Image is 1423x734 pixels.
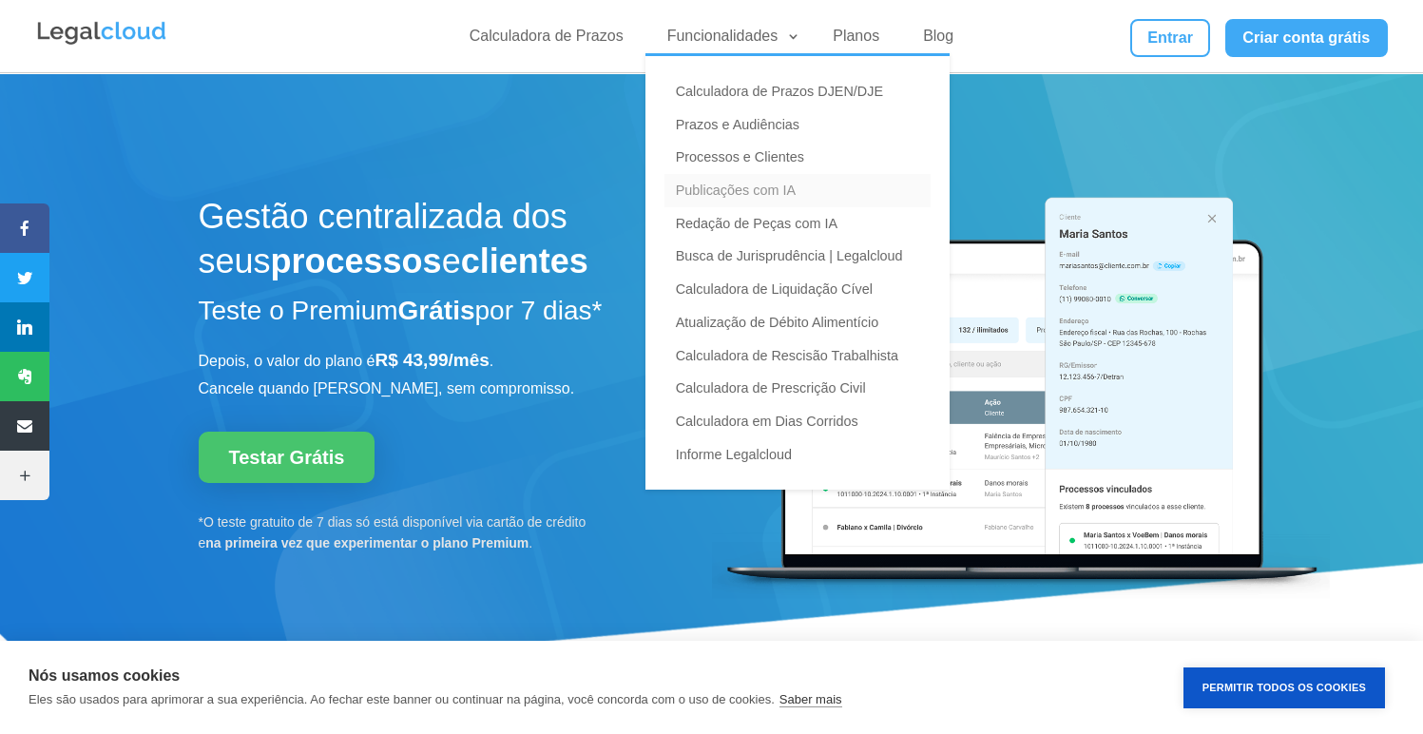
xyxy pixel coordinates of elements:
[779,692,842,707] a: Saber mais
[199,432,375,483] a: Testar Grátis
[664,75,931,108] a: Calculadora de Prazos DJEN/DJE
[1183,667,1385,708] button: Permitir Todos os Cookies
[35,19,168,48] img: Legalcloud Logo
[712,194,1330,599] img: Processos e Clientes na Legalcloud
[664,339,931,373] a: Calculadora de Rescisão Trabalhista
[912,27,965,54] a: Blog
[664,306,931,339] a: Atualização de Débito Alimentício
[664,240,931,273] a: Busca de Jurisprudência | Legalcloud
[1130,19,1210,57] a: Entrar
[821,27,891,54] a: Planos
[664,372,931,405] a: Calculadora de Prescrição Civil
[375,350,489,370] span: R$ 43,99/mês
[199,347,693,403] p: Depois, o valor do plano é . Cancele quando [PERSON_NAME], sem compromisso.
[205,535,529,550] b: na primeira vez que experimentar o plano Premium
[398,296,475,325] strong: Grátis
[461,241,588,280] strong: clientes
[664,438,931,472] a: Informe Legalcloud
[199,514,587,550] span: *O teste gratuito de 7 dias só está disponível via cartão de crédito e .
[664,207,931,241] a: Redação de Peças com IA
[664,273,931,306] a: Calculadora de Liquidação Cível
[29,667,180,684] strong: Nós usamos cookies
[656,27,801,54] a: Funcionalidades
[664,141,931,174] a: Processos e Clientes
[271,241,442,280] strong: processos
[35,34,168,50] a: Logo da Legalcloud
[1225,19,1387,57] a: Criar conta grátis
[199,195,693,294] h1: Gestão centralizada dos seus e
[29,692,775,706] p: Eles são usados para aprimorar a sua experiência. Ao fechar este banner ou continuar na página, v...
[664,405,931,438] a: Calculadora em Dias Corridos
[458,27,635,54] a: Calculadora de Prazos
[664,174,931,207] a: Publicações com IA
[664,108,931,142] a: Prazos e Audiências
[199,294,693,338] h2: Teste o Premium por 7 dias*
